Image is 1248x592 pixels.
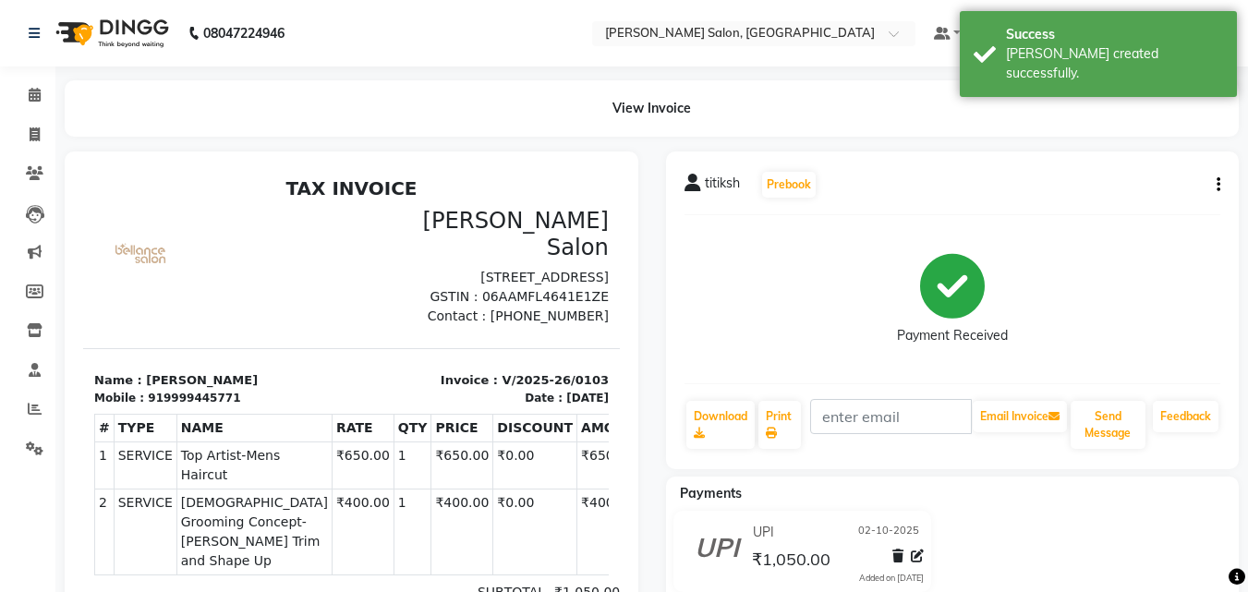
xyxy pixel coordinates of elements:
td: ₹0.00 [410,272,494,319]
input: enter email [810,399,972,434]
a: Feedback [1153,401,1218,432]
th: PRICE [348,244,410,272]
div: Added on [DATE] [859,572,924,585]
div: ( ) [383,471,460,490]
button: Email Invoice [973,401,1067,432]
span: 2.5% [434,454,465,468]
p: [STREET_ADDRESS] [280,98,527,117]
button: Prebook [762,172,816,198]
a: Print [758,401,801,449]
p: Contact : [PHONE_NUMBER] [280,137,527,156]
div: View Invoice [65,80,1239,137]
td: 1 [310,319,348,405]
span: CGST [394,453,430,468]
div: [DATE] [483,220,526,236]
td: SERVICE [30,272,93,319]
span: Top Artist-Mens Haircut [98,276,245,315]
th: DISCOUNT [410,244,494,272]
th: RATE [248,244,310,272]
h3: [PERSON_NAME] Salon [280,37,527,91]
td: 2 [12,319,31,405]
p: Invoice : V/2025-26/0103 [280,201,527,220]
span: titiksh [705,174,740,199]
img: logo [47,7,174,59]
th: TYPE [30,244,93,272]
span: 02-10-2025 [858,523,919,542]
span: ₹1,050.00 [752,549,830,574]
p: GSTIN : 06AAMFL4641E1ZE [280,117,527,137]
div: Mobile : [11,220,61,236]
div: ₹25.00 [460,452,537,471]
div: GRAND TOTAL [383,490,460,529]
div: ₹1,000.00 [460,432,537,452]
div: ₹1,050.00 [460,413,537,432]
span: [DEMOGRAPHIC_DATA] Grooming Concept-[PERSON_NAME] Trim and Shape Up [98,323,245,401]
a: Download [686,401,755,449]
td: ₹400.00 [348,319,410,405]
span: UPI [753,523,774,542]
div: ₹1,050.00 [460,529,537,549]
div: SUBTOTAL [383,413,460,432]
td: ₹650.00 [248,272,310,319]
div: Date : [442,220,479,236]
p: Name : [PERSON_NAME] [11,201,258,220]
td: ₹650.00 [494,272,566,319]
td: ₹650.00 [348,272,410,319]
div: Paid [383,529,460,549]
td: ₹0.00 [410,319,494,405]
div: ₹25.00 [460,471,537,490]
div: Bill created successfully. [1006,44,1223,83]
td: 1 [310,272,348,319]
div: ₹1,050.00 [460,490,537,529]
td: ₹400.00 [494,319,566,405]
div: Success [1006,25,1223,44]
th: QTY [310,244,348,272]
h2: TAX INVOICE [11,7,526,30]
div: Payment Received [897,326,1008,345]
div: ( ) [383,452,460,471]
th: AMOUNT [494,244,566,272]
td: 1 [12,272,31,319]
b: 08047224946 [203,7,285,59]
button: Send Message [1071,401,1145,449]
span: SGST [394,473,429,488]
span: Payments [680,485,742,501]
th: NAME [93,244,248,272]
td: ₹400.00 [248,319,310,405]
td: SERVICE [30,319,93,405]
span: 2.5% [434,474,465,488]
div: 919999445771 [65,220,157,236]
div: NET [383,432,460,452]
th: # [12,244,31,272]
p: Please visit again ! [11,571,526,587]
